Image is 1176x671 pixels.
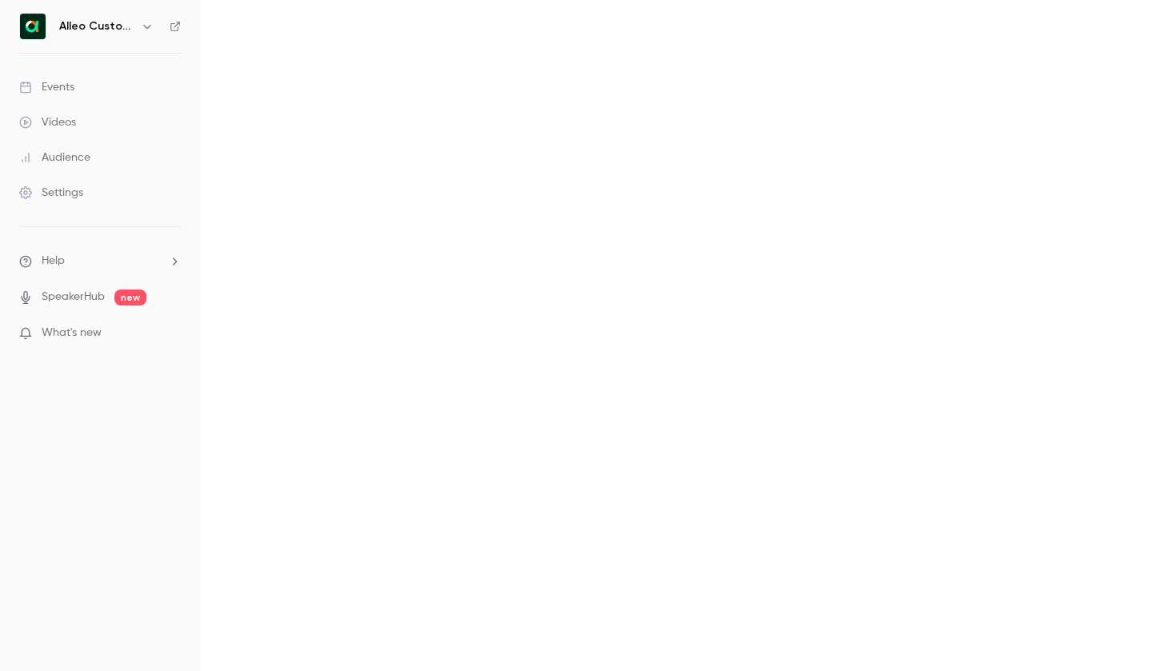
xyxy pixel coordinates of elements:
[19,79,74,95] div: Events
[42,325,102,341] span: What's new
[19,114,76,130] div: Videos
[19,150,90,166] div: Audience
[42,289,105,306] a: SpeakerHub
[114,290,146,306] span: new
[19,185,83,201] div: Settings
[20,14,46,39] img: Alleo Customer Success
[59,18,134,34] h6: Alleo Customer Success
[19,253,181,270] li: help-dropdown-opener
[42,253,65,270] span: Help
